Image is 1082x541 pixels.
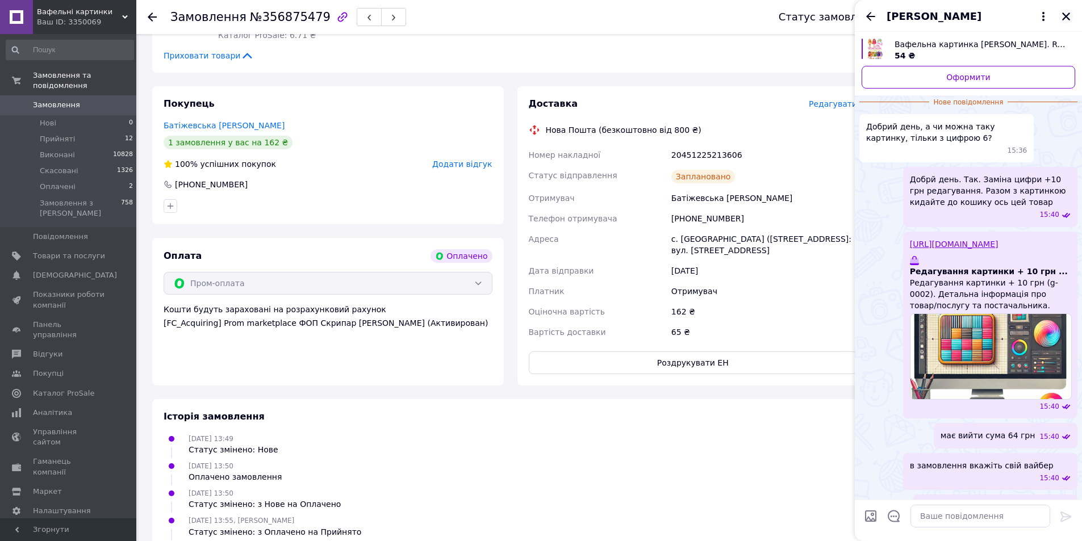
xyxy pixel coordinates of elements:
div: Повернутися назад [148,11,157,23]
div: Статус змінено: Нове [189,444,278,455]
span: Номер накладної [529,150,601,160]
span: [DATE] 13:55, [PERSON_NAME] [189,517,294,525]
span: [DATE] 13:50 [189,489,233,497]
div: с. [GEOGRAPHIC_DATA] ([STREET_ADDRESS]: вул. [STREET_ADDRESS] [669,229,859,261]
div: Ваш ID: 3350069 [37,17,136,27]
span: №356875479 [250,10,331,24]
div: 162 ₴ [669,301,859,322]
span: Показники роботи компанії [33,290,105,310]
span: Приховати товари [164,50,254,61]
span: Дата відправки [529,266,594,275]
span: Оплачені [40,182,76,192]
div: Оплачено [431,249,492,263]
span: 10828 [113,150,133,160]
span: Телефон отримувача [529,214,617,223]
span: Аналітика [33,408,72,418]
span: Налаштування [33,506,91,516]
span: 0 [129,118,133,128]
div: 1 замовлення у вас на 162 ₴ [164,136,293,149]
div: Кошти будуть зараховані на розрахунковий рахунок [164,304,492,329]
span: Статус відправлення [529,171,617,180]
button: Роздрукувати ЕН [529,351,858,374]
button: Відкрити шаблони відповідей [887,509,901,523]
span: Замовлення [170,10,247,24]
span: Маркет [33,487,62,497]
span: Покупці [33,368,64,379]
img: 5942869907_w640_h640_vafelnaya-kartinka-rejnbou.jpg [868,39,883,59]
span: Редагувати [809,99,857,108]
span: 100% [175,160,198,169]
span: 1326 [117,166,133,176]
span: Редагування картинки + 10 грн (g-0002). Детальна інформація про товар/послугу та постачальника. Ц... [910,277,1071,311]
a: Переглянути товар [862,39,1075,61]
span: Покупець [164,98,215,109]
div: 20451225213606 [669,145,859,165]
span: Відгуки [33,349,62,359]
span: Повідомлення [33,232,88,242]
button: Назад [864,10,878,23]
input: Пошук [6,40,134,60]
span: [DATE] 13:50 [189,462,233,470]
div: Батіжевська [PERSON_NAME] [669,188,859,208]
span: Управління сайтом [33,427,105,447]
span: в замовлення вкажіть свій вайбер [910,460,1054,471]
div: Статус змінено: з Оплачено на Прийнято [189,526,361,538]
span: Виконані [40,150,75,160]
div: 65 ₴ [669,322,859,342]
span: має вийти сума 64 грн [941,430,1035,442]
span: Платник [529,287,565,296]
span: Добрй день. Так. Заміна цифри +10 грн редагування. Разом з картинкою кидайте до кошику ось цей товар [910,174,1071,208]
div: Заплановано [671,170,736,183]
div: успішних покупок [164,158,276,170]
span: [DATE] 13:49 [189,435,233,443]
span: Нове повідомлення [929,98,1008,107]
a: Оформити [862,66,1075,89]
div: [FC_Acquiring] Prom marketplace ФОП Скрипар [PERSON_NAME] (Активирован) [164,317,492,329]
span: 12 [125,134,133,144]
span: [DEMOGRAPHIC_DATA] [33,270,117,280]
span: Редагування картинки + 10 грн ... [910,266,1068,277]
span: Адреса [529,234,559,244]
img: Редагування картинки + 10 грн ... [910,256,919,265]
div: Отримувач [669,281,859,301]
span: Замовлення та повідомлення [33,70,136,91]
div: [PHONE_NUMBER] [669,208,859,229]
span: 15:40 12.08.2025 [1039,402,1059,412]
span: Замовлення з [PERSON_NAME] [40,198,121,219]
span: Оціночна вартість [529,307,605,316]
div: Статус замовлення [779,11,883,23]
span: Нові [40,118,56,128]
span: Замовлення [33,100,80,110]
img: Редагування картинки + 10 грн ... [910,313,1072,400]
div: [DATE] [669,261,859,281]
button: [PERSON_NAME] [887,9,1050,24]
span: Отримувач [529,194,575,203]
div: [PHONE_NUMBER] [174,179,249,190]
span: Історія замовлення [164,411,265,422]
div: Оплачено замовлення [189,471,282,483]
span: Каталог ProSale: 6.71 ₴ [218,31,316,40]
span: 15:40 12.08.2025 [1039,473,1059,483]
span: [PERSON_NAME] [887,9,981,24]
span: 54 ₴ [895,51,915,60]
a: [URL][DOMAIN_NAME] [910,240,999,249]
span: Оплата [164,250,202,261]
span: 2 [129,182,133,192]
span: Вартість доставки [529,328,606,337]
span: 758 [121,198,133,219]
span: Вафельні картинки [37,7,122,17]
span: 15:40 12.08.2025 [1039,432,1059,442]
span: Прийняті [40,134,75,144]
div: Статус змінено: з Нове на Оплачено [189,498,341,510]
span: Доставка [529,98,578,109]
span: 15:36 12.08.2025 [1008,146,1027,156]
span: Гаманець компанії [33,456,105,477]
span: Вафельна картинка [PERSON_NAME]. Rainbow High А4 (p1577) [895,39,1066,50]
div: Нова Пошта (безкоштовно від 800 ₴) [543,124,704,136]
span: Товари та послуги [33,251,105,261]
span: 15:40 12.08.2025 [1039,210,1059,220]
span: Додати відгук [432,160,492,169]
button: Закрити [1059,10,1073,23]
span: Каталог ProSale [33,388,94,399]
span: Панель управління [33,320,105,340]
